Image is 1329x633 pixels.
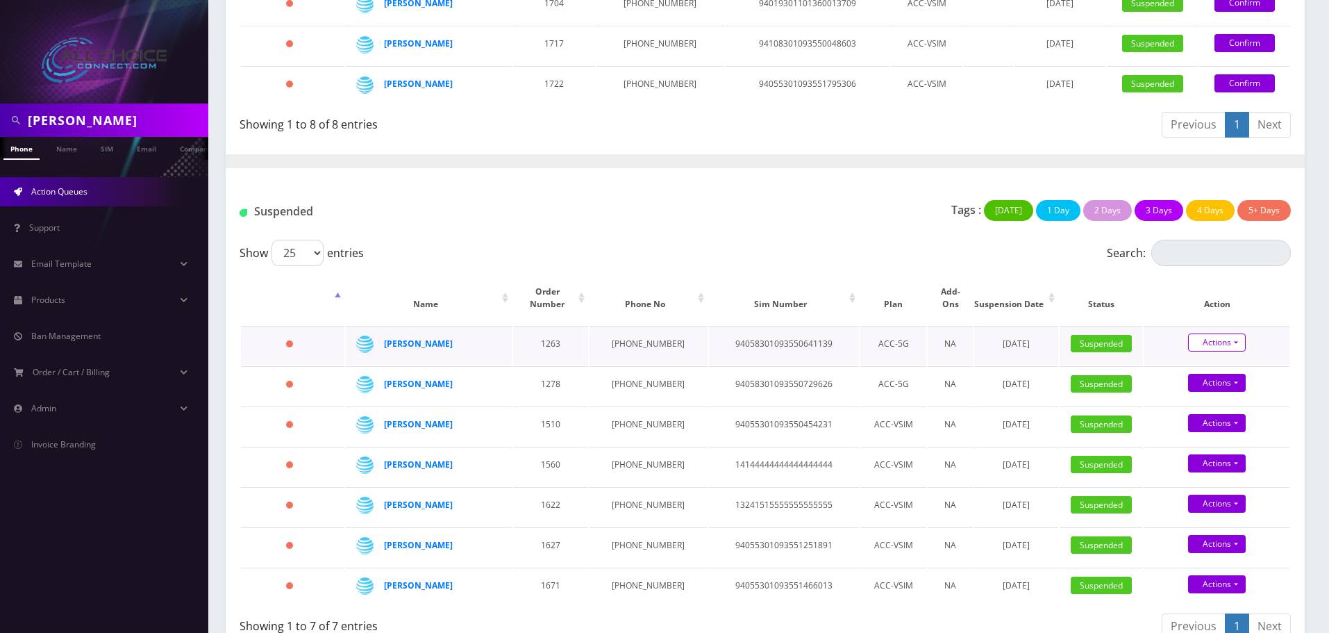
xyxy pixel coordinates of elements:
th: Order Number: activate to sort column ascending [513,272,588,324]
td: [DATE] [974,366,1058,405]
td: 1510 [513,406,588,445]
a: Actions [1188,374,1246,392]
label: Show entries [240,240,364,266]
td: 1671 [513,568,588,607]
a: Phone [3,137,40,160]
th: : activate to sort column descending [241,272,344,324]
button: [DATE] [984,200,1033,221]
th: Status [1060,272,1144,324]
th: Suspension Date: activate to sort column ascending [974,272,1058,324]
td: [PHONE_NUMBER] [590,447,707,486]
button: 5+ Days [1237,200,1291,221]
td: ACC-VSIM [860,447,926,486]
td: ACC-VSIM [860,527,926,566]
td: ACC-5G [860,326,926,365]
a: [PERSON_NAME] [384,459,453,470]
td: ACC-VSIM [891,26,962,65]
a: Name [49,137,84,158]
td: [PHONE_NUMBER] [590,527,707,566]
a: Confirm [1214,34,1275,52]
th: Action [1144,272,1289,324]
td: [DATE] [974,568,1058,607]
div: NA [935,334,966,354]
a: [PERSON_NAME] [384,499,453,511]
td: ACC-VSIM [891,66,962,105]
th: Sim Number: activate to sort column ascending [709,272,860,324]
td: [DATE] [974,326,1058,365]
div: NA [935,414,966,435]
p: Tags : [951,202,981,218]
td: 94055301093551251891 [709,527,860,566]
td: 1627 [513,527,588,566]
span: Support [29,222,60,233]
span: Action Queues [31,186,87,197]
a: Previous [1162,112,1226,138]
td: 1722 [513,66,595,105]
span: Suspended [1071,375,1132,393]
button: 3 Days [1135,200,1183,221]
img: All Choice Connect [42,38,167,83]
strong: [PERSON_NAME] [384,539,453,551]
th: Plan [860,272,926,324]
a: Next [1248,112,1291,138]
th: Name: activate to sort column ascending [346,272,512,324]
a: Actions [1188,495,1246,513]
span: Invoice Branding [31,438,96,450]
a: Actions [1188,575,1246,593]
span: Ban Management [31,330,101,342]
a: [PERSON_NAME] [384,418,453,430]
span: Order / Cart / Billing [33,366,110,378]
span: Suspended [1122,75,1183,92]
select: Showentries [271,240,324,266]
a: [PERSON_NAME] [384,38,453,49]
a: SIM [94,137,120,158]
a: [PERSON_NAME] [384,338,453,350]
a: Company [173,137,219,158]
a: Confirm [1214,74,1275,92]
div: NA [935,454,966,475]
div: NA [935,495,966,516]
td: ACC-5G [860,366,926,405]
span: Email Template [31,258,92,270]
button: 2 Days [1083,200,1132,221]
a: Actions [1188,414,1246,432]
td: [DATE] [974,487,1058,526]
td: 1560 [513,447,588,486]
td: 94058301093550641139 [709,326,860,365]
span: Suspended [1071,536,1132,554]
td: [PHONE_NUMBER] [596,26,724,65]
td: ACC-VSIM [860,568,926,607]
input: Search in Company [28,107,205,133]
a: [PERSON_NAME] [384,579,453,591]
td: 94055301093551795306 [726,66,889,105]
span: Suspended [1071,496,1132,513]
td: [PHONE_NUMBER] [590,568,707,607]
label: Search: [1107,240,1291,266]
h1: Suspended [240,205,576,218]
span: Admin [31,402,56,414]
th: Phone No: activate to sort column ascending [590,272,707,324]
td: 1263 [513,326,588,365]
td: 1278 [513,366,588,405]
td: [PHONE_NUMBER] [590,487,707,526]
td: [DATE] [1014,66,1105,105]
td: [PHONE_NUMBER] [590,406,707,445]
a: [PERSON_NAME] [384,378,453,390]
a: [PERSON_NAME] [384,78,453,90]
span: Suspended [1071,335,1132,352]
button: 4 Days [1186,200,1235,221]
span: Products [31,294,65,306]
input: Search: [1151,240,1291,266]
td: [PHONE_NUMBER] [596,66,724,105]
div: NA [935,575,966,596]
td: [PHONE_NUMBER] [590,326,707,365]
td: 94055301093551466013 [709,568,860,607]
